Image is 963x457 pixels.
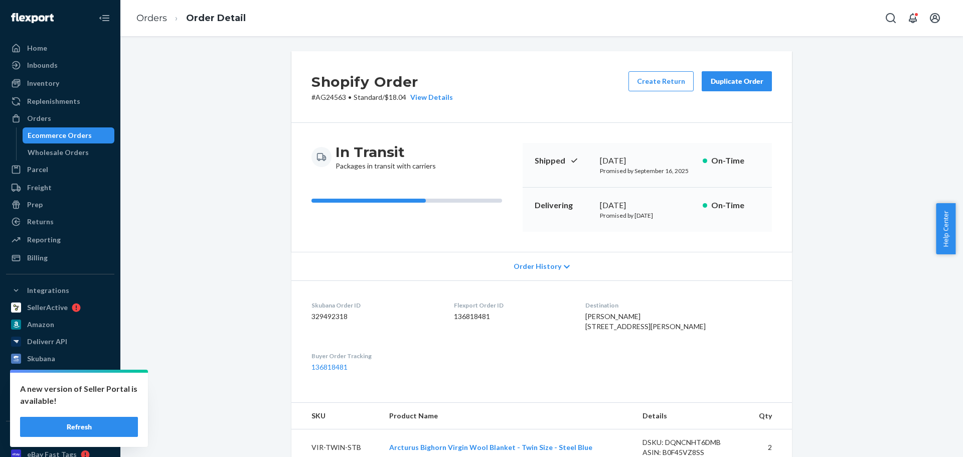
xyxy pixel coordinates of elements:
[936,203,955,254] button: Help Center
[710,76,763,86] div: Duplicate Order
[336,143,436,161] h3: In Transit
[634,403,745,429] th: Details
[27,253,48,263] div: Billing
[628,71,694,91] button: Create Return
[6,93,114,109] a: Replenishments
[406,92,453,102] button: View Details
[23,127,115,143] a: Ecommerce Orders
[600,200,695,211] div: [DATE]
[311,312,438,322] dd: 329492318
[27,320,54,330] div: Amazon
[311,71,453,92] h2: Shopify Order
[27,165,48,175] div: Parcel
[881,8,901,28] button: Open Search Box
[6,57,114,73] a: Inbounds
[27,78,59,88] div: Inventory
[27,43,47,53] div: Home
[514,261,561,271] span: Order History
[94,8,114,28] button: Close Navigation
[6,317,114,333] a: Amazon
[585,301,772,310] dt: Destination
[903,8,923,28] button: Open notifications
[136,13,167,24] a: Orders
[535,200,592,211] p: Delivering
[6,250,114,266] a: Billing
[711,155,760,167] p: On-Time
[702,71,772,91] button: Duplicate Order
[20,417,138,437] button: Refresh
[311,363,348,371] a: 136818481
[27,235,61,245] div: Reporting
[27,217,54,227] div: Returns
[6,232,114,248] a: Reporting
[585,312,706,331] span: [PERSON_NAME] [STREET_ADDRESS][PERSON_NAME]
[6,351,114,367] a: Skubana
[27,302,68,313] div: SellerActive
[311,92,453,102] p: # AG24563 / $18.04
[6,180,114,196] a: Freight
[389,443,592,451] a: Arcturus Bighorn Virgin Wool Blanket - Twin Size - Steel Blue
[6,110,114,126] a: Orders
[20,383,138,407] p: A new version of Seller Portal is available!
[744,403,792,429] th: Qty
[454,312,570,322] dd: 136818481
[27,200,43,210] div: Prep
[454,301,570,310] dt: Flexport Order ID
[27,60,58,70] div: Inbounds
[600,155,695,167] div: [DATE]
[643,437,737,447] div: DSKU: DQNCNHT6DMB
[311,352,438,360] dt: Buyer Order Tracking
[11,13,54,23] img: Flexport logo
[6,214,114,230] a: Returns
[27,285,69,295] div: Integrations
[27,354,55,364] div: Skubana
[27,113,51,123] div: Orders
[6,162,114,178] a: Parcel
[6,197,114,213] a: Prep
[336,143,436,171] div: Packages in transit with carriers
[28,147,89,158] div: Wholesale Orders
[6,368,114,384] a: Walmart
[600,167,695,175] p: Promised by September 16, 2025
[311,301,438,310] dt: Skubana Order ID
[535,155,592,167] p: Shipped
[291,403,381,429] th: SKU
[600,211,695,220] p: Promised by [DATE]
[348,93,352,101] span: •
[23,144,115,161] a: Wholesale Orders
[6,40,114,56] a: Home
[28,130,92,140] div: Ecommerce Orders
[27,337,67,347] div: Deliverr API
[6,429,114,445] button: Fast Tags
[6,385,114,401] a: Shopify
[6,299,114,316] a: SellerActive
[27,96,80,106] div: Replenishments
[27,183,52,193] div: Freight
[6,282,114,298] button: Integrations
[899,427,953,452] iframe: Opens a widget where you can chat to one of our agents
[6,75,114,91] a: Inventory
[711,200,760,211] p: On-Time
[128,4,254,33] ol: breadcrumbs
[6,334,114,350] a: Deliverr API
[354,93,382,101] span: Standard
[925,8,945,28] button: Open account menu
[6,405,114,417] a: Add Integration
[381,403,634,429] th: Product Name
[186,13,246,24] a: Order Detail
